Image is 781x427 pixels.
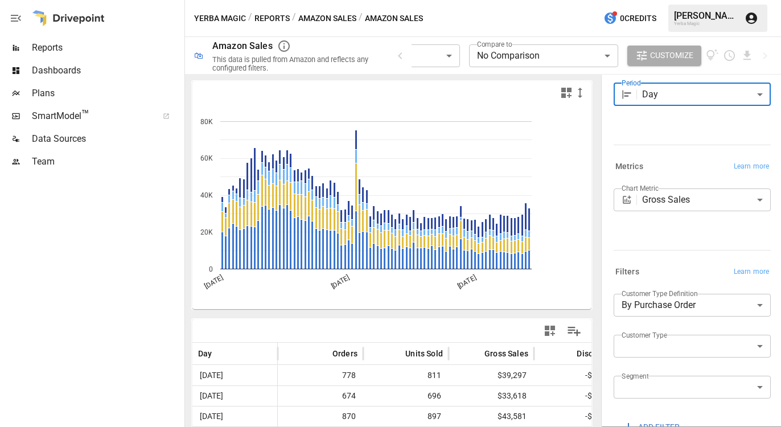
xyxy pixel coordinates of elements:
span: 674 [283,386,357,406]
button: Sort [388,346,404,362]
text: [DATE] [203,273,224,290]
text: 80K [200,118,213,126]
button: Download report [741,49,754,62]
label: Customer Type Definition [622,289,698,298]
span: 897 [369,407,443,426]
span: [DATE] [198,386,225,406]
span: Learn more [734,266,769,278]
div: 🛍 [194,50,203,61]
span: 0 Credits [620,11,656,26]
button: Amazon Sales [298,11,356,26]
button: Sort [560,346,576,362]
div: / [359,11,363,26]
span: Reports [32,41,182,55]
label: Compare to [477,39,512,49]
h6: Filters [615,266,639,278]
button: Customize [627,46,701,66]
div: [PERSON_NAME] [674,10,738,21]
span: -$2,052 [540,386,614,406]
button: Reports [254,11,290,26]
span: Customize [650,48,693,63]
label: Segment [622,371,648,381]
span: 696 [369,386,443,406]
span: Team [32,155,182,169]
text: 20K [200,228,213,236]
button: Sort [213,346,229,362]
span: 870 [283,407,357,426]
span: $43,581 [454,407,528,426]
button: Schedule report [723,49,736,62]
text: [DATE] [456,273,477,290]
span: Data Sources [32,132,182,146]
text: 40K [200,191,213,199]
button: Manage Columns [561,318,587,344]
div: Day [642,83,771,106]
div: This data is pulled from Amazon and reflects any configured filters. [212,55,380,72]
span: -$3,001 [540,407,614,426]
text: 60K [200,154,213,162]
span: SmartModel [32,109,150,123]
span: Day [198,348,212,359]
svg: A chart. [192,104,591,309]
label: Period [622,78,641,88]
button: View documentation [706,46,719,66]
span: $39,297 [454,366,528,385]
label: Customer Type [622,330,667,340]
span: [DATE] [198,407,225,426]
span: 811 [369,366,443,385]
span: [DATE] [198,366,225,385]
span: 778 [283,366,357,385]
span: $33,618 [454,386,528,406]
button: 0Credits [599,8,661,29]
button: Sort [315,346,331,362]
span: ™ [81,108,89,122]
span: Discounts [577,348,614,359]
div: / [248,11,252,26]
div: Amazon Sales [212,40,273,51]
span: Learn more [734,161,769,173]
button: Yerba Magic [194,11,246,26]
div: Gross Sales [642,188,771,211]
label: Chart Metric [622,183,659,193]
h6: Metrics [615,161,643,173]
div: / [292,11,296,26]
span: Gross Sales [484,348,528,359]
text: 0 [209,265,213,273]
div: Yerba Magic [674,21,738,26]
text: [DATE] [330,273,351,290]
span: Orders [332,348,357,359]
span: -$2,889 [540,366,614,385]
span: Dashboards [32,64,182,77]
span: Units Sold [405,348,443,359]
button: Sort [467,346,483,362]
div: No Comparison [469,44,618,67]
div: By Purchase Order [614,294,771,317]
span: Plans [32,87,182,100]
